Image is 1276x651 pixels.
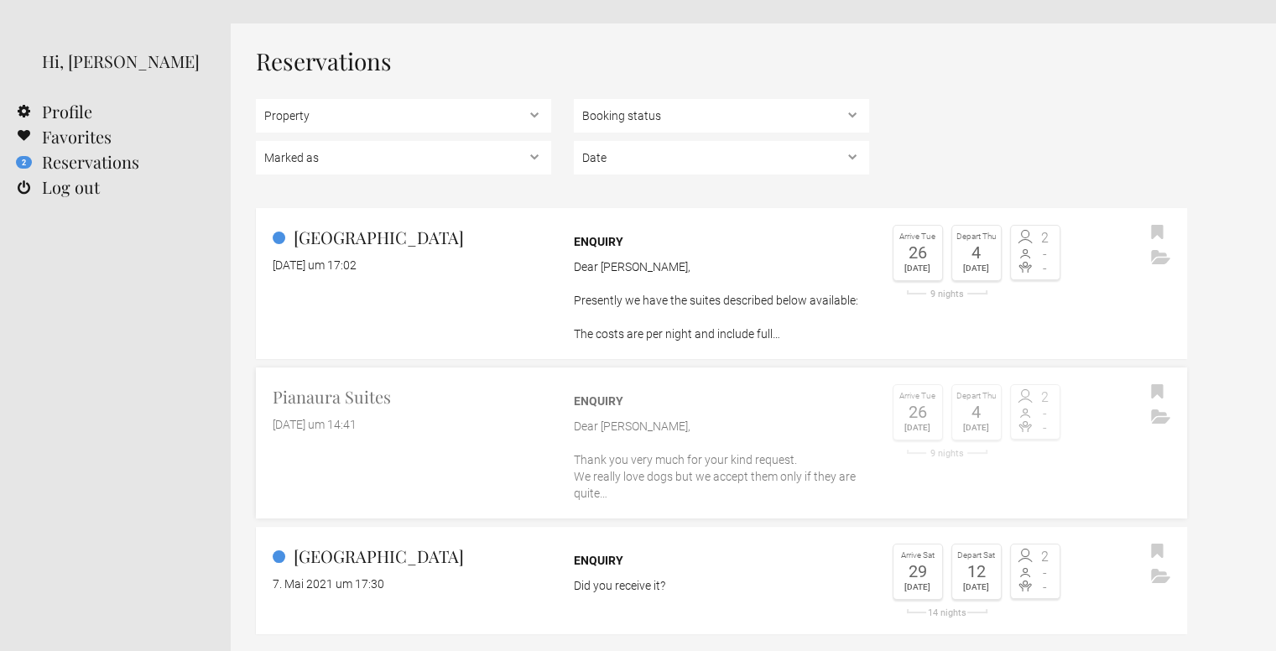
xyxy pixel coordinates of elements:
div: 12 [956,563,997,580]
flynt-notification-badge: 2 [16,156,32,169]
p: Dear [PERSON_NAME], Presently we have the suites described below available: The costs are per nig... [574,258,869,342]
h1: Reservations [256,49,1187,74]
div: 26 [898,404,938,420]
flynt-date-display: 7. Mai 2021 um 17:30 [273,577,384,591]
button: Bookmark [1147,380,1168,405]
div: [DATE] [898,261,938,276]
div: 29 [898,563,938,580]
div: Enquiry [574,552,869,569]
div: Depart Thu [956,389,997,404]
div: [DATE] [898,420,938,435]
div: 14 nights [893,608,1002,617]
span: - [1035,566,1055,580]
div: Arrive Sat [898,549,938,563]
span: - [1035,407,1055,420]
select: , , [574,99,869,133]
span: - [1035,262,1055,275]
button: Archive [1147,405,1174,430]
div: Enquiry [574,393,869,409]
select: , [574,141,869,174]
div: Enquiry [574,233,869,250]
flynt-date-display: [DATE] um 17:02 [273,258,357,272]
div: 9 nights [893,449,1002,458]
div: 4 [956,404,997,420]
button: Archive [1147,246,1174,271]
a: [GEOGRAPHIC_DATA] [DATE] um 17:02 Enquiry Dear [PERSON_NAME], Presently we have the suites descri... [256,208,1187,359]
button: Bookmark [1147,539,1168,565]
select: , , [256,99,551,133]
button: Archive [1147,565,1174,590]
span: 2 [1035,232,1055,245]
a: [GEOGRAPHIC_DATA] 7. Mai 2021 um 17:30 Enquiry Did you receive it? Arrive Sat 29 [DATE] Depart Sa... [256,527,1187,634]
div: 9 nights [893,289,1002,299]
div: Arrive Tue [898,389,938,404]
span: 2 [1035,550,1055,564]
div: Arrive Tue [898,230,938,244]
div: [DATE] [956,261,997,276]
div: 26 [898,244,938,261]
p: Did you receive it? [574,577,869,594]
h2: Pianaura Suites [273,384,551,409]
div: [DATE] [956,420,997,435]
h2: [GEOGRAPHIC_DATA] [273,544,551,569]
span: - [1035,421,1055,435]
div: Hi, [PERSON_NAME] [42,49,206,74]
h2: [GEOGRAPHIC_DATA] [273,225,551,250]
div: Depart Sat [956,549,997,563]
span: - [1035,581,1055,594]
span: - [1035,247,1055,261]
div: Depart Thu [956,230,997,244]
div: 4 [956,244,997,261]
flynt-date-display: [DATE] um 14:41 [273,418,357,431]
p: Dear [PERSON_NAME], Thank you very much for your kind request. We really love dogs but we accept ... [574,418,869,502]
div: [DATE] [956,580,997,595]
span: 2 [1035,391,1055,404]
div: [DATE] [898,580,938,595]
a: Pianaura Suites [DATE] um 14:41 Enquiry Dear [PERSON_NAME], Thank you very much for your kind req... [256,367,1187,518]
button: Bookmark [1147,221,1168,246]
select: , , , [256,141,551,174]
